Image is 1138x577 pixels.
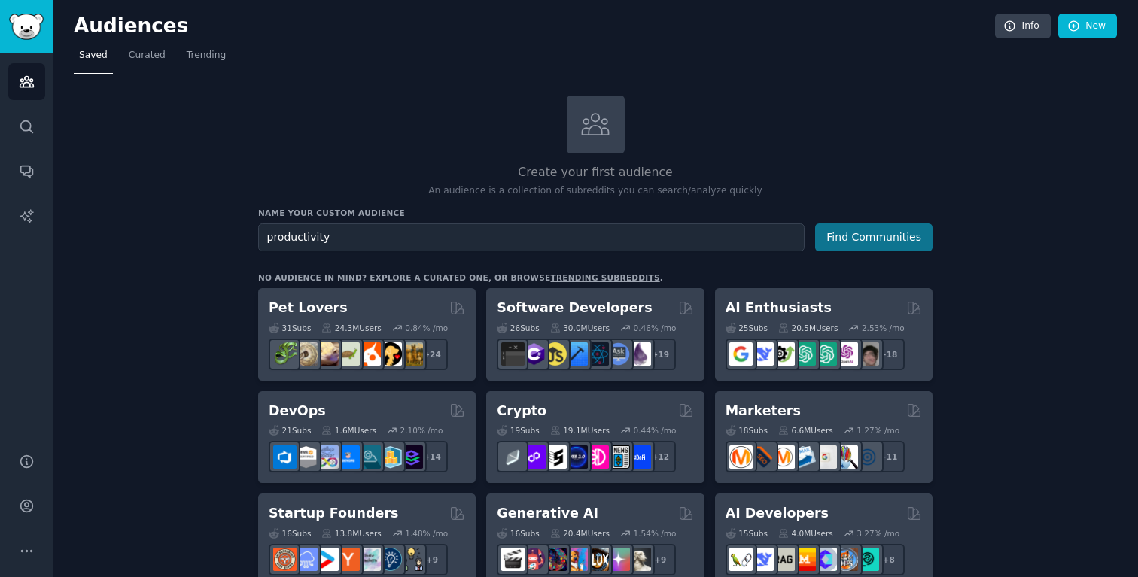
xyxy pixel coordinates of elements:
[497,504,598,523] h2: Generative AI
[321,425,376,436] div: 1.6M Users
[726,504,829,523] h2: AI Developers
[873,441,905,472] div: + 11
[1058,14,1117,39] a: New
[497,402,546,421] h2: Crypto
[856,445,879,469] img: OnlineMarketing
[416,544,448,575] div: + 9
[634,425,677,436] div: 0.44 % /mo
[321,528,381,539] div: 13.8M Users
[497,528,539,539] div: 16 Sub s
[74,14,995,38] h2: Audiences
[269,299,348,317] h2: Pet Lovers
[405,323,448,333] div: 0.84 % /mo
[634,528,677,539] div: 1.54 % /mo
[873,544,905,575] div: + 8
[550,323,610,333] div: 30.0M Users
[793,548,816,571] img: MistralAI
[400,342,423,366] img: dogbreed
[628,342,651,366] img: elixir
[564,445,588,469] img: web3
[336,548,360,571] img: ycombinator
[501,342,525,366] img: software
[269,323,311,333] div: 31 Sub s
[726,425,768,436] div: 18 Sub s
[586,445,609,469] img: defiblockchain
[771,445,795,469] img: AskMarketing
[400,425,443,436] div: 2.10 % /mo
[258,272,663,283] div: No audience in mind? Explore a curated one, or browse .
[269,425,311,436] div: 21 Sub s
[778,425,833,436] div: 6.6M Users
[379,342,402,366] img: PetAdvice
[258,223,805,251] input: Pick a short name, like "Digital Marketers" or "Movie-Goers"
[815,223,933,251] button: Find Communities
[856,342,879,366] img: ArtificalIntelligence
[856,548,879,571] img: AIDevelopersSociety
[258,184,933,198] p: An audience is a collection of subreddits you can search/analyze quickly
[416,339,448,370] div: + 24
[778,528,833,539] div: 4.0M Users
[550,273,659,282] a: trending subreddits
[644,441,676,472] div: + 12
[857,528,899,539] div: 3.27 % /mo
[726,402,801,421] h2: Marketers
[550,425,610,436] div: 19.1M Users
[336,445,360,469] img: DevOpsLinks
[522,445,546,469] img: 0xPolygon
[644,339,676,370] div: + 19
[497,323,539,333] div: 26 Sub s
[497,299,652,317] h2: Software Developers
[644,544,676,575] div: + 9
[726,323,768,333] div: 25 Sub s
[405,528,448,539] div: 1.48 % /mo
[123,44,171,74] a: Curated
[835,445,858,469] img: MarketingResearch
[771,548,795,571] img: Rag
[501,445,525,469] img: ethfinance
[273,445,297,469] img: azuredevops
[273,548,297,571] img: EntrepreneurRideAlong
[269,402,326,421] h2: DevOps
[543,342,567,366] img: learnjavascript
[358,548,381,571] img: indiehackers
[258,163,933,182] h2: Create your first audience
[321,323,381,333] div: 24.3M Users
[564,342,588,366] img: iOSProgramming
[497,425,539,436] div: 19 Sub s
[793,342,816,366] img: chatgpt_promptDesign
[835,548,858,571] img: llmops
[9,14,44,40] img: GummySearch logo
[273,342,297,366] img: herpetology
[74,44,113,74] a: Saved
[793,445,816,469] img: Emailmarketing
[607,445,630,469] img: CryptoNews
[862,323,905,333] div: 2.53 % /mo
[607,342,630,366] img: AskComputerScience
[873,339,905,370] div: + 18
[79,49,108,62] span: Saved
[336,342,360,366] img: turtle
[129,49,166,62] span: Curated
[315,342,339,366] img: leopardgeckos
[543,445,567,469] img: ethstaker
[379,445,402,469] img: aws_cdk
[729,342,753,366] img: GoogleGeminiAI
[181,44,231,74] a: Trending
[358,445,381,469] img: platformengineering
[726,528,768,539] div: 15 Sub s
[315,548,339,571] img: startup
[586,548,609,571] img: FluxAI
[995,14,1051,39] a: Info
[835,342,858,366] img: OpenAIDev
[358,342,381,366] img: cockatiel
[269,504,398,523] h2: Startup Founders
[814,342,837,366] img: chatgpt_prompts_
[726,299,832,317] h2: AI Enthusiasts
[379,548,402,571] img: Entrepreneurship
[522,548,546,571] img: dalle2
[543,548,567,571] img: deepdream
[628,548,651,571] img: DreamBooth
[294,342,318,366] img: ballpython
[294,445,318,469] img: AWS_Certified_Experts
[814,445,837,469] img: googleads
